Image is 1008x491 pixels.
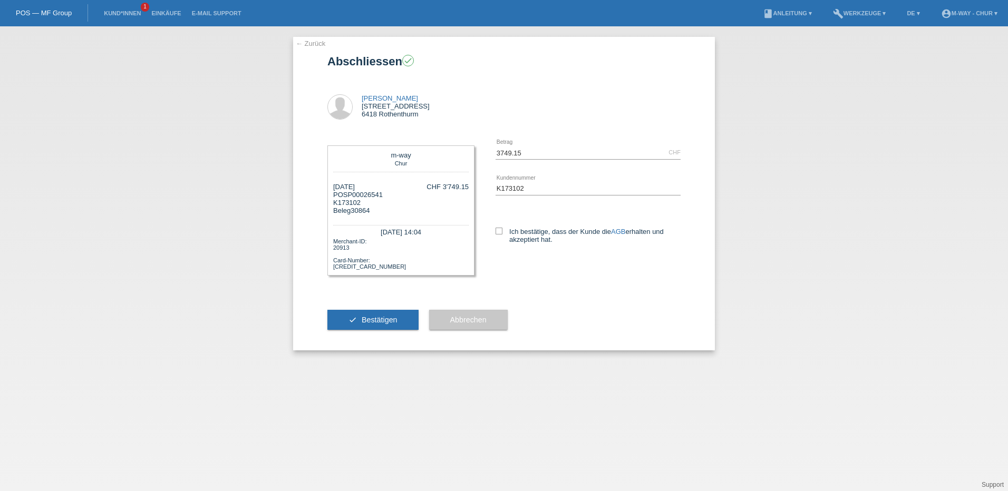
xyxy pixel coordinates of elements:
[333,199,361,207] span: K173102
[16,9,72,17] a: POS — MF Group
[362,316,398,324] span: Bestätigen
[902,10,925,16] a: DE ▾
[668,149,681,155] div: CHF
[833,8,844,19] i: build
[333,183,383,214] div: [DATE] POSP00026541 Beleg30864
[336,159,466,166] div: Chur
[333,237,469,270] div: Merchant-ID: 20913 Card-Number: [CREDIT_CARD_NUMBER]
[403,56,413,65] i: check
[99,10,146,16] a: Kund*innen
[429,310,508,330] button: Abbrechen
[146,10,186,16] a: Einkäufe
[333,225,469,237] div: [DATE] 14:04
[336,151,466,159] div: m-way
[936,10,1003,16] a: account_circlem-way - Chur ▾
[327,310,419,330] button: check Bestätigen
[427,183,469,191] div: CHF 3'749.15
[758,10,817,16] a: bookAnleitung ▾
[348,316,357,324] i: check
[296,40,325,47] a: ← Zurück
[611,228,625,235] a: AGB
[450,316,487,324] span: Abbrechen
[187,10,247,16] a: E-Mail Support
[982,481,1004,488] a: Support
[941,8,952,19] i: account_circle
[828,10,891,16] a: buildWerkzeuge ▾
[496,228,681,243] label: Ich bestätige, dass der Kunde die erhalten und akzeptiert hat.
[327,55,681,68] h1: Abschliessen
[362,94,418,102] a: [PERSON_NAME]
[141,3,149,12] span: 1
[362,94,430,118] div: [STREET_ADDRESS] 6418 Rothenthurm
[763,8,773,19] i: book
